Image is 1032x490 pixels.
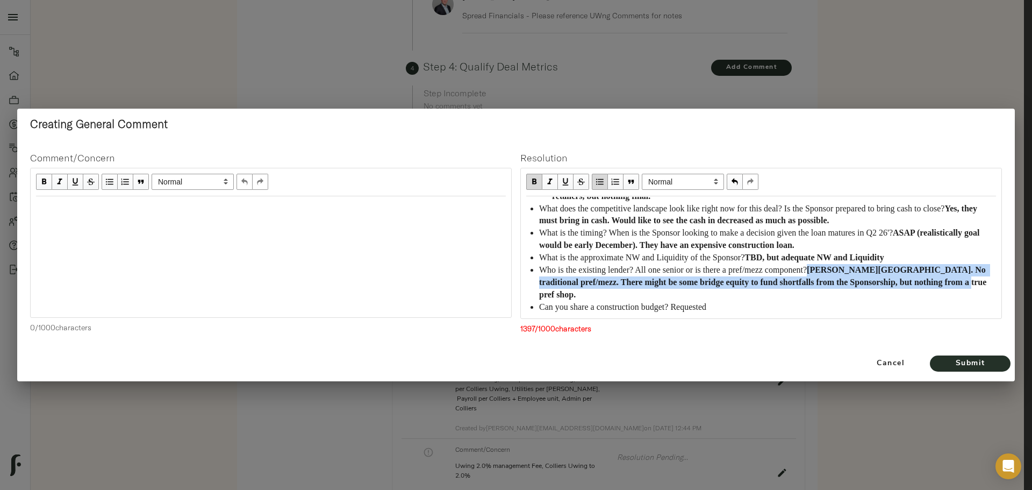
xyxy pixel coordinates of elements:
[539,265,807,274] span: Who is the existing lender? All one senior or is there a pref/mezz component?
[941,357,1000,371] span: Submit
[995,453,1021,479] div: Open Intercom Messenger
[152,174,234,190] span: Normal
[539,204,944,213] span: What does the competitive landscape look like right now for this deal? Is the Sponsor prepared to...
[236,174,253,190] button: Undo
[623,174,639,190] button: Blockquote
[743,174,758,190] button: Redo
[152,174,234,190] select: Block type
[102,174,118,190] button: UL
[574,174,589,190] button: Strikethrough
[642,174,724,190] span: Normal
[521,197,1001,318] div: Edit text
[542,174,558,190] button: Italic
[552,179,964,201] span: There are some talks with nail salons and other retailers, but nothing final.
[539,265,988,299] span: [PERSON_NAME][GEOGRAPHIC_DATA]. No traditional pref/mezz. There might be some bridge equity to fu...
[539,302,706,311] span: Can you share a construction budget? Requested
[30,152,512,164] h4: Comment/Concern
[30,117,1002,131] h2: Creating General Comment
[68,174,83,190] button: Underline
[539,228,893,237] span: What is the timing? When is the Sponsor looking to make a decision given the loan matures in Q2 26'?
[520,152,1002,164] h4: Resolution
[558,174,574,190] button: Underline
[133,174,149,190] button: Blockquote
[520,323,1002,334] p: 1397 / 1000 characters
[253,174,268,190] button: Redo
[83,174,99,190] button: Strikethrough
[36,174,52,190] button: Bold
[608,174,623,190] button: OL
[52,174,68,190] button: Italic
[118,174,133,190] button: OL
[727,174,743,190] button: Undo
[860,357,921,371] span: Cancel
[642,174,724,190] select: Block type
[526,174,542,190] button: Bold
[31,197,511,219] div: Edit text
[539,253,744,262] span: What is the approximate NW and Liquidity of the Sponsor?
[856,350,926,377] button: Cancel
[30,322,512,333] p: 0 / 1000 characters
[592,174,608,190] button: UL
[744,253,884,262] span: TBD, but adequate NW and Liquidity
[930,356,1010,372] button: Submit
